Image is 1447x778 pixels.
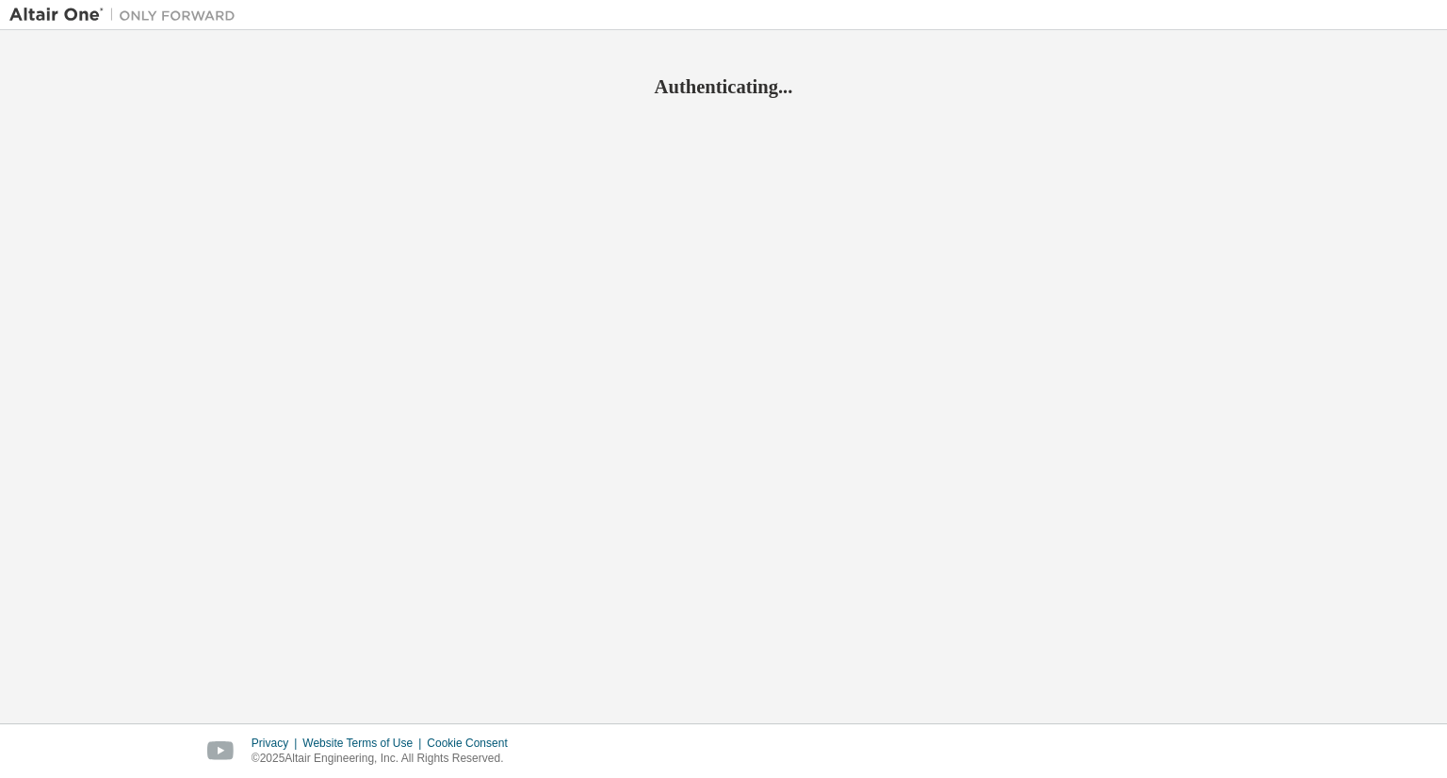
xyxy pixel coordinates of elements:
[427,736,518,751] div: Cookie Consent
[252,751,519,767] p: © 2025 Altair Engineering, Inc. All Rights Reserved.
[252,736,302,751] div: Privacy
[9,6,245,24] img: Altair One
[302,736,427,751] div: Website Terms of Use
[9,74,1438,99] h2: Authenticating...
[207,741,235,761] img: youtube.svg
